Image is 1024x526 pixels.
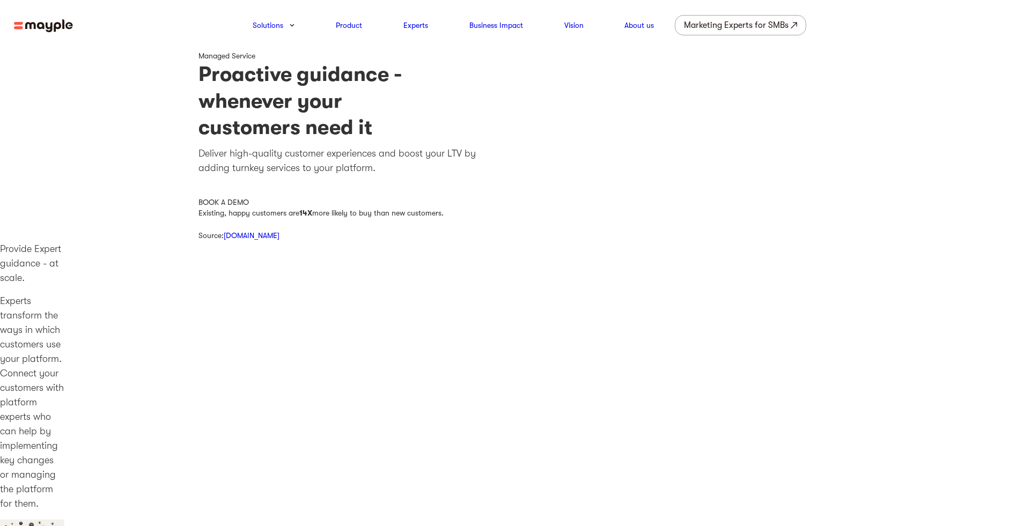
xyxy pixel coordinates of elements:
[198,50,826,61] div: Managed Service
[403,19,428,32] a: Experts
[253,19,283,32] a: Solutions
[675,15,806,35] a: Marketing Experts for SMBs
[469,19,523,32] a: Business Impact
[684,18,789,33] div: Marketing Experts for SMBs
[624,19,654,32] a: About us
[198,208,826,242] div: Existing, happy customers are more likely to buy than new customers. Source:
[224,231,279,240] a: [DOMAIN_NAME]
[564,19,584,32] a: Vision
[290,24,294,27] img: arrow-down
[198,197,826,208] div: BOOK A DEMO
[198,146,826,175] p: Deliver high-quality customer experiences and boost your LTV by adding turnkey services to your p...
[299,209,312,217] span: 14X
[336,19,362,32] a: Product
[14,19,73,33] img: mayple-logo
[198,61,826,140] h1: Proactive guidance - whenever your customers need it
